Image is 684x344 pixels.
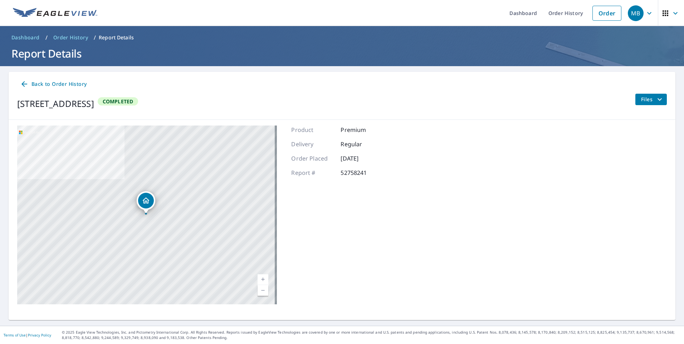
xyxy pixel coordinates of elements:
p: Report Details [99,34,134,41]
p: 52758241 [341,168,383,177]
span: Order History [53,34,88,41]
div: [STREET_ADDRESS] [17,97,94,110]
a: Current Level 17, Zoom Out [258,285,268,296]
p: Delivery [291,140,334,148]
a: Terms of Use [4,333,26,338]
div: Dropped pin, building 1, Residential property, 2985 Gunsmoke Trail Way Bowling Green, KY 42101 [137,191,155,213]
p: | [4,333,51,337]
h1: Report Details [9,46,675,61]
span: Files [641,95,664,104]
span: Completed [98,98,138,105]
p: Regular [341,140,383,148]
p: Report # [291,168,334,177]
p: [DATE] [341,154,383,163]
li: / [94,33,96,42]
span: Back to Order History [20,80,87,89]
button: filesDropdownBtn-52758241 [635,94,667,105]
span: Dashboard [11,34,40,41]
p: Premium [341,126,383,134]
a: Current Level 17, Zoom In [258,274,268,285]
div: MB [628,5,644,21]
a: Order History [50,32,91,43]
img: EV Logo [13,8,97,19]
a: Dashboard [9,32,43,43]
nav: breadcrumb [9,32,675,43]
p: Product [291,126,334,134]
p: © 2025 Eagle View Technologies, Inc. and Pictometry International Corp. All Rights Reserved. Repo... [62,330,680,340]
a: Privacy Policy [28,333,51,338]
a: Order [592,6,621,21]
p: Order Placed [291,154,334,163]
li: / [45,33,48,42]
a: Back to Order History [17,78,89,91]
